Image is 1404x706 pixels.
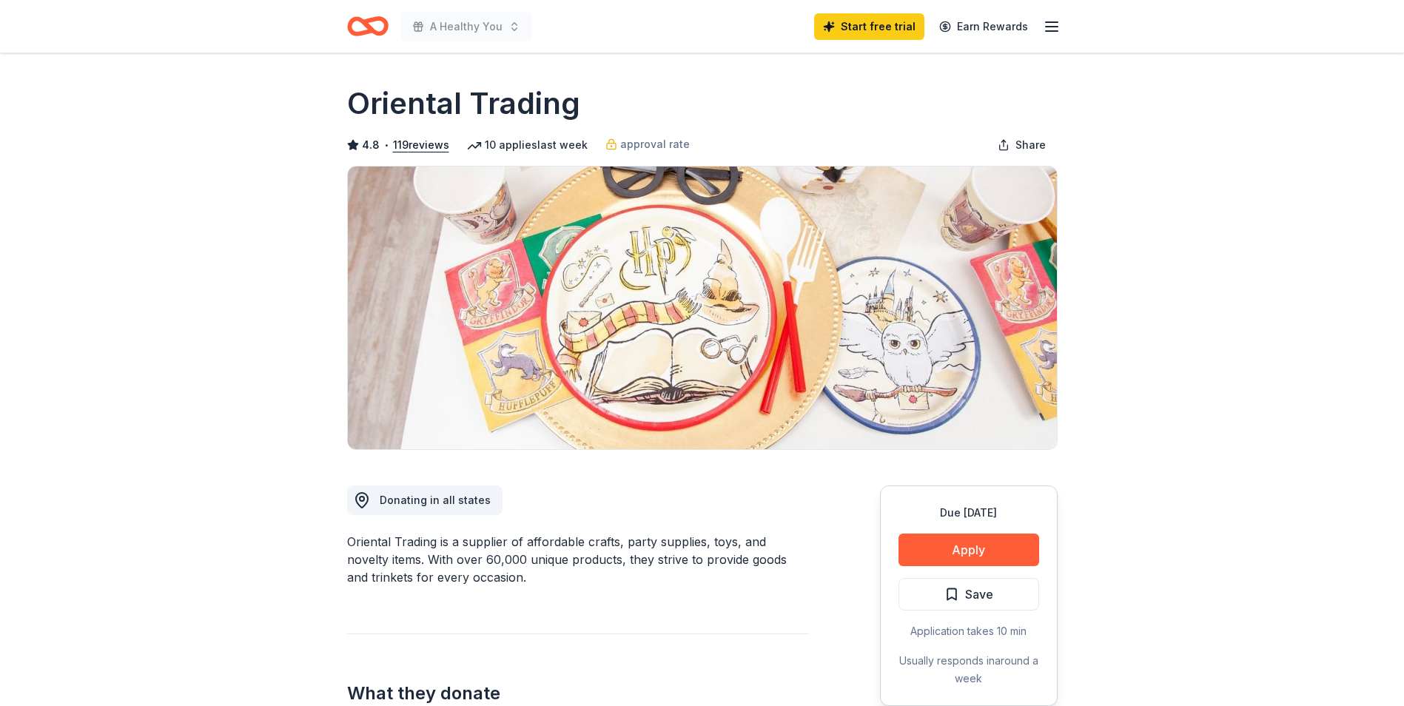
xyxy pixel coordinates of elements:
[899,652,1039,687] div: Usually responds in around a week
[930,13,1037,40] a: Earn Rewards
[383,139,389,151] span: •
[347,83,580,124] h1: Oriental Trading
[814,13,924,40] a: Start free trial
[899,534,1039,566] button: Apply
[605,135,690,153] a: approval rate
[899,578,1039,611] button: Save
[620,135,690,153] span: approval rate
[965,585,993,604] span: Save
[467,136,588,154] div: 10 applies last week
[348,167,1057,449] img: Image for Oriental Trading
[362,136,380,154] span: 4.8
[1015,136,1046,154] span: Share
[986,130,1058,160] button: Share
[347,682,809,705] h2: What they donate
[899,504,1039,522] div: Due [DATE]
[899,622,1039,640] div: Application takes 10 min
[347,533,809,586] div: Oriental Trading is a supplier of affordable crafts, party supplies, toys, and novelty items. Wit...
[430,18,503,36] span: A Healthy You
[380,494,491,506] span: Donating in all states
[393,136,449,154] button: 119reviews
[400,12,532,41] button: A Healthy You
[347,9,389,44] a: Home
